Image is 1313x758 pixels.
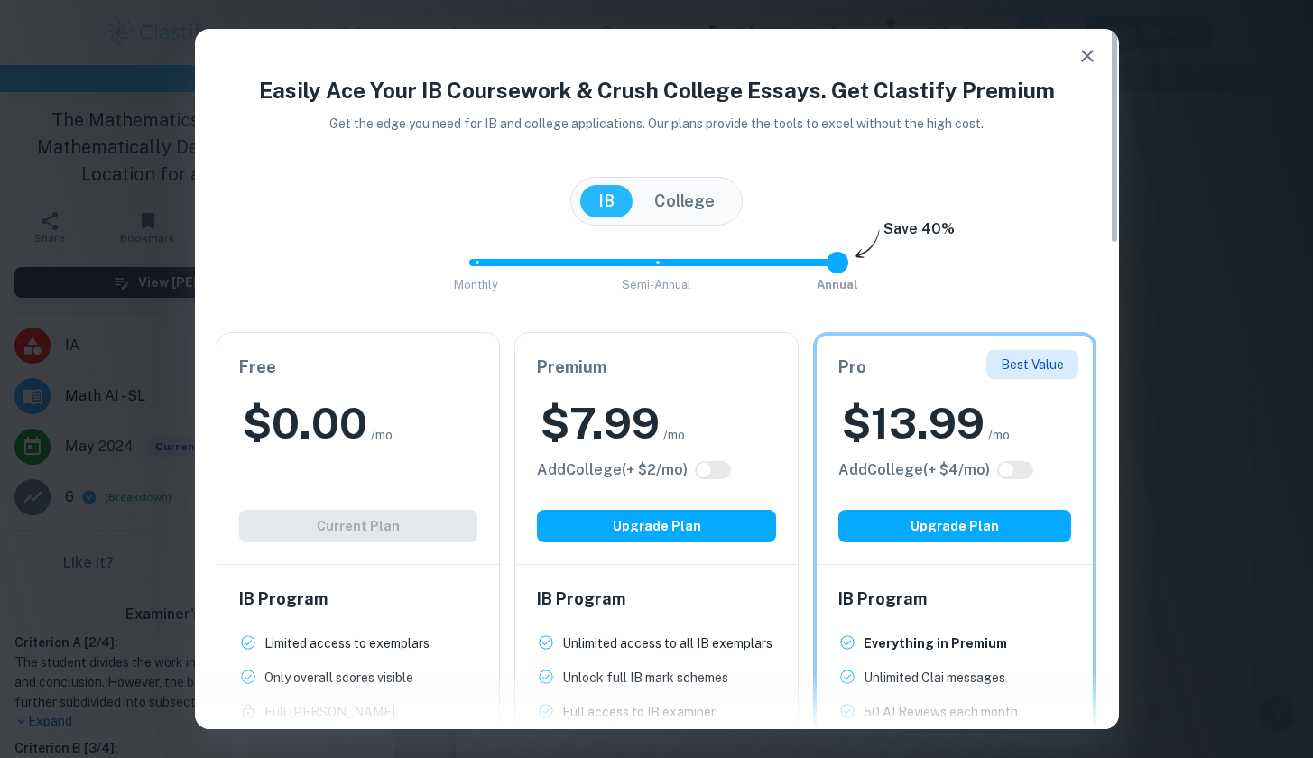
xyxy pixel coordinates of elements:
[838,459,990,481] h6: Click to see all the additional College features.
[1001,355,1064,374] p: Best Value
[838,510,1072,542] button: Upgrade Plan
[864,668,1005,688] p: Unlimited Clai messages
[537,459,688,481] h6: Click to see all the additional College features.
[239,355,478,380] h6: Free
[537,355,776,380] h6: Premium
[371,425,393,445] span: /mo
[562,633,772,653] p: Unlimited access to all IB exemplars
[663,425,685,445] span: /mo
[217,74,1097,106] h4: Easily Ace Your IB Coursework & Crush College Essays. Get Clastify Premium
[580,185,633,217] button: IB
[622,278,691,291] span: Semi-Annual
[243,394,367,452] h2: $ 0.00
[537,587,776,612] h6: IB Program
[454,278,498,291] span: Monthly
[842,394,985,452] h2: $ 13.99
[537,510,776,542] button: Upgrade Plan
[264,668,413,688] p: Only overall scores visible
[264,633,430,653] p: Limited access to exemplars
[855,229,880,260] img: subscription-arrow.svg
[838,587,1072,612] h6: IB Program
[541,394,660,452] h2: $ 7.99
[838,355,1072,380] h6: Pro
[988,425,1010,445] span: /mo
[636,185,733,217] button: College
[304,114,1009,134] p: Get the edge you need for IB and college applications. Our plans provide the tools to excel witho...
[817,278,858,291] span: Annual
[883,218,955,249] h6: Save 40%
[864,633,1007,653] p: Everything in Premium
[562,668,728,688] p: Unlock full IB mark schemes
[239,587,478,612] h6: IB Program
